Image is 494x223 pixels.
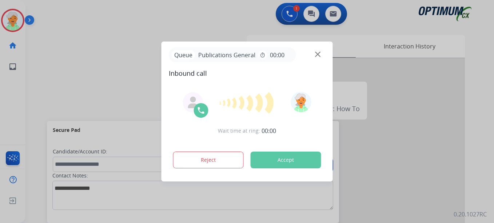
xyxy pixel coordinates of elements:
span: 00:00 [270,51,284,59]
mat-icon: timer [260,52,266,58]
img: call-icon [197,106,206,115]
span: Publications General [195,51,258,59]
span: 00:00 [262,126,276,135]
img: avatar [291,92,311,112]
img: close-button [315,52,320,57]
button: Accept [251,152,321,168]
button: Reject [173,152,244,168]
img: agent-avatar [187,97,199,108]
p: 0.20.1027RC [454,210,487,219]
p: Queue [172,50,195,59]
span: Inbound call [169,68,326,78]
span: Wait time at ring: [218,127,260,134]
